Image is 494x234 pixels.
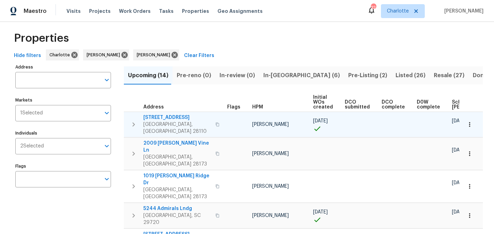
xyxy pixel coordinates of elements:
[220,71,255,80] span: In-review (0)
[252,151,289,156] span: [PERSON_NAME]
[11,49,44,62] button: Hide filters
[313,95,333,110] span: Initial WOs created
[184,51,214,60] span: Clear Filters
[452,119,467,123] span: [DATE]
[143,121,211,135] span: [GEOGRAPHIC_DATA], [GEOGRAPHIC_DATA] 28110
[24,8,47,15] span: Maestro
[452,210,467,215] span: [DATE]
[452,148,467,153] span: [DATE]
[14,35,69,42] span: Properties
[143,154,211,168] span: [GEOGRAPHIC_DATA], [GEOGRAPHIC_DATA] 28173
[87,51,123,58] span: [PERSON_NAME]
[49,51,73,58] span: Charlotte
[66,8,81,15] span: Visits
[143,172,211,186] span: 1019 [PERSON_NAME] Ridge Dr
[15,131,111,135] label: Individuals
[102,75,112,85] button: Open
[20,110,43,116] span: 1 Selected
[143,186,211,200] span: [GEOGRAPHIC_DATA], [GEOGRAPHIC_DATA] 28173
[434,71,464,80] span: Resale (27)
[143,212,211,226] span: [GEOGRAPHIC_DATA], SC 29720
[177,71,211,80] span: Pre-reno (0)
[441,8,484,15] span: [PERSON_NAME]
[102,174,112,184] button: Open
[263,71,340,80] span: In-[GEOGRAPHIC_DATA] (6)
[348,71,387,80] span: Pre-Listing (2)
[14,51,41,60] span: Hide filters
[137,51,173,58] span: [PERSON_NAME]
[46,49,79,60] div: Charlotte
[396,71,425,80] span: Listed (26)
[15,65,111,69] label: Address
[252,105,263,110] span: HPM
[387,8,409,15] span: Charlotte
[313,119,328,123] span: [DATE]
[20,143,44,149] span: 2 Selected
[371,4,376,11] div: 32
[143,114,211,121] span: [STREET_ADDRESS]
[252,122,289,127] span: [PERSON_NAME]
[15,164,111,168] label: Flags
[417,100,440,110] span: D0W complete
[452,180,467,185] span: [DATE]
[15,98,111,102] label: Markets
[119,8,151,15] span: Work Orders
[252,184,289,189] span: [PERSON_NAME]
[102,141,112,151] button: Open
[252,213,289,218] span: [PERSON_NAME]
[382,100,405,110] span: DCO complete
[345,100,370,110] span: DCO submitted
[83,49,129,60] div: [PERSON_NAME]
[133,49,179,60] div: [PERSON_NAME]
[102,108,112,118] button: Open
[89,8,111,15] span: Projects
[143,140,211,154] span: 2009 [PERSON_NAME] Vine Ln
[143,205,211,212] span: 5244 Admirals Lndg
[452,100,491,110] span: Scheduled [PERSON_NAME]
[227,105,240,110] span: Flags
[181,49,217,62] button: Clear Filters
[313,210,328,215] span: [DATE]
[217,8,263,15] span: Geo Assignments
[143,105,164,110] span: Address
[182,8,209,15] span: Properties
[128,71,168,80] span: Upcoming (14)
[159,9,174,14] span: Tasks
